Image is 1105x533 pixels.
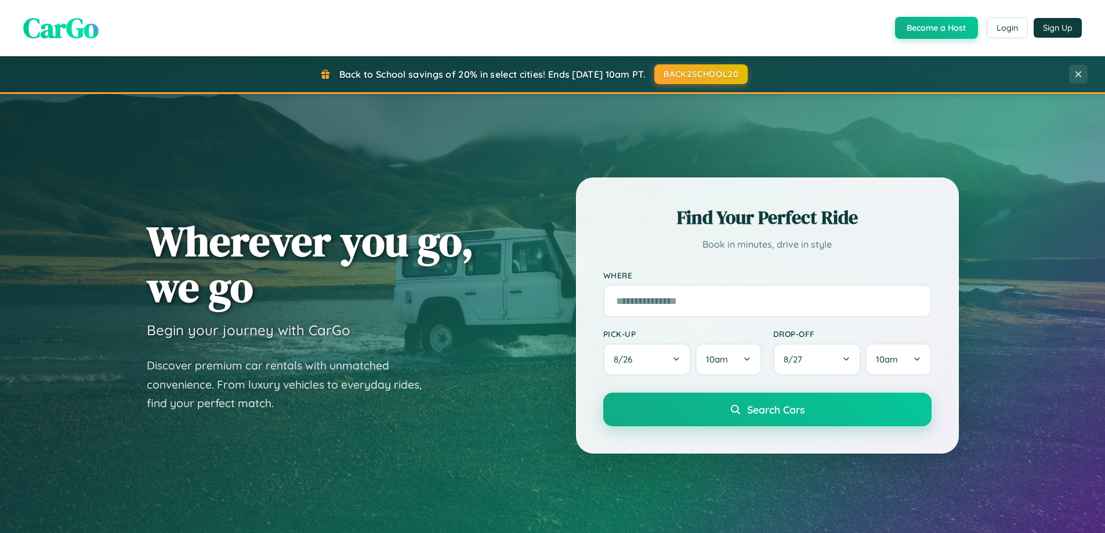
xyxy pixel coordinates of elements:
label: Drop-off [773,329,932,339]
p: Book in minutes, drive in style [603,236,932,253]
h1: Wherever you go, we go [147,218,474,310]
span: 10am [706,354,728,365]
button: Login [987,17,1028,38]
span: Back to School savings of 20% in select cities! Ends [DATE] 10am PT. [339,68,646,80]
button: 10am [695,343,761,375]
span: CarGo [23,9,99,47]
button: BACK2SCHOOL20 [654,64,748,84]
button: 8/26 [603,343,691,375]
p: Discover premium car rentals with unmatched convenience. From luxury vehicles to everyday rides, ... [147,356,437,413]
button: Search Cars [603,393,932,426]
span: 8 / 26 [614,354,638,365]
span: Search Cars [747,403,805,416]
h2: Find Your Perfect Ride [603,205,932,230]
span: 8 / 27 [784,354,808,365]
span: 10am [876,354,898,365]
button: Sign Up [1034,18,1082,38]
label: Pick-up [603,329,762,339]
button: 10am [865,343,931,375]
label: Where [603,270,932,280]
button: 8/27 [773,343,861,375]
h3: Begin your journey with CarGo [147,321,350,339]
button: Become a Host [895,17,978,39]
